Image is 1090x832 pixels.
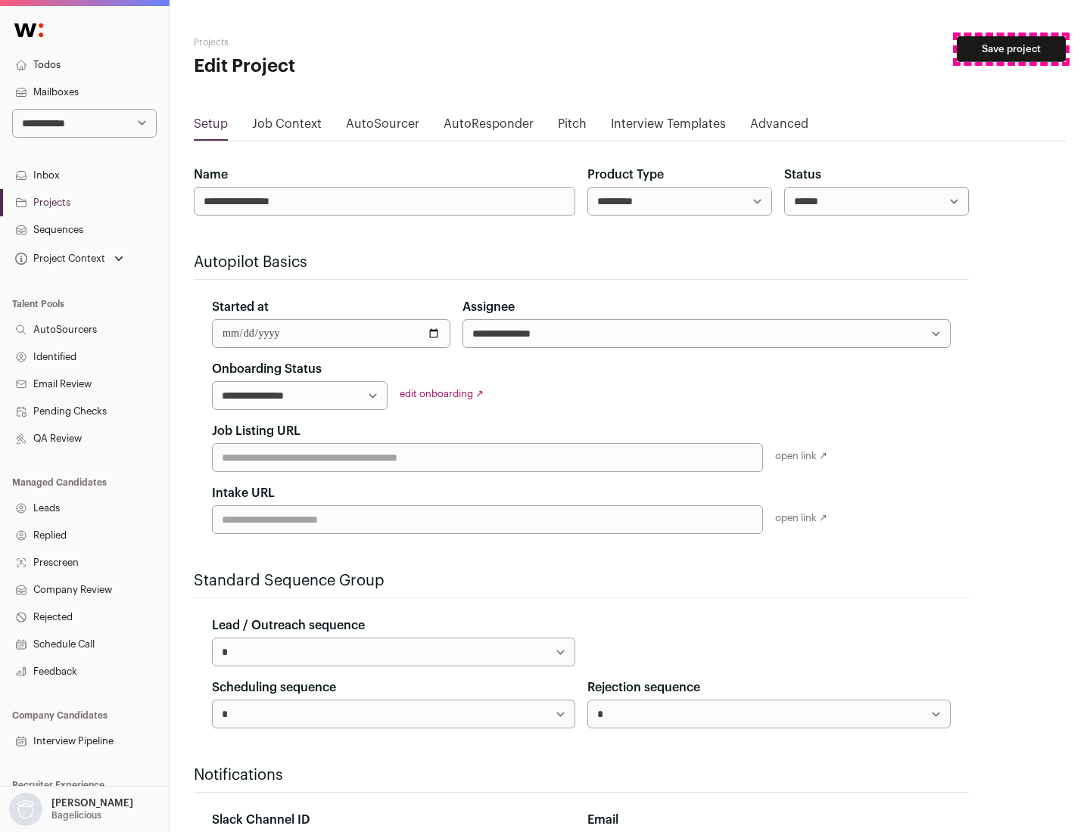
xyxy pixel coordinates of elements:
[12,253,105,265] div: Project Context
[212,616,365,635] label: Lead / Outreach sequence
[252,115,322,139] a: Job Context
[462,298,515,316] label: Assignee
[750,115,808,139] a: Advanced
[6,15,51,45] img: Wellfound
[212,811,310,829] label: Slack Channel ID
[6,793,136,826] button: Open dropdown
[444,115,534,139] a: AutoResponder
[194,54,484,79] h1: Edit Project
[400,389,484,399] a: edit onboarding ↗
[212,422,301,440] label: Job Listing URL
[51,809,101,821] p: Bagelicious
[212,484,275,502] label: Intake URL
[194,36,484,48] h2: Projects
[194,252,969,273] h2: Autopilot Basics
[558,115,587,139] a: Pitch
[587,811,951,829] div: Email
[194,166,228,184] label: Name
[784,166,821,184] label: Status
[212,678,336,697] label: Scheduling sequence
[194,570,969,591] h2: Standard Sequence Group
[611,115,726,139] a: Interview Templates
[51,797,133,809] p: [PERSON_NAME]
[194,765,969,786] h2: Notifications
[587,166,664,184] label: Product Type
[12,248,126,269] button: Open dropdown
[212,298,269,316] label: Started at
[957,36,1066,62] button: Save project
[346,115,419,139] a: AutoSourcer
[212,360,322,378] label: Onboarding Status
[9,793,42,826] img: nopic.png
[194,115,228,139] a: Setup
[587,678,700,697] label: Rejection sequence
